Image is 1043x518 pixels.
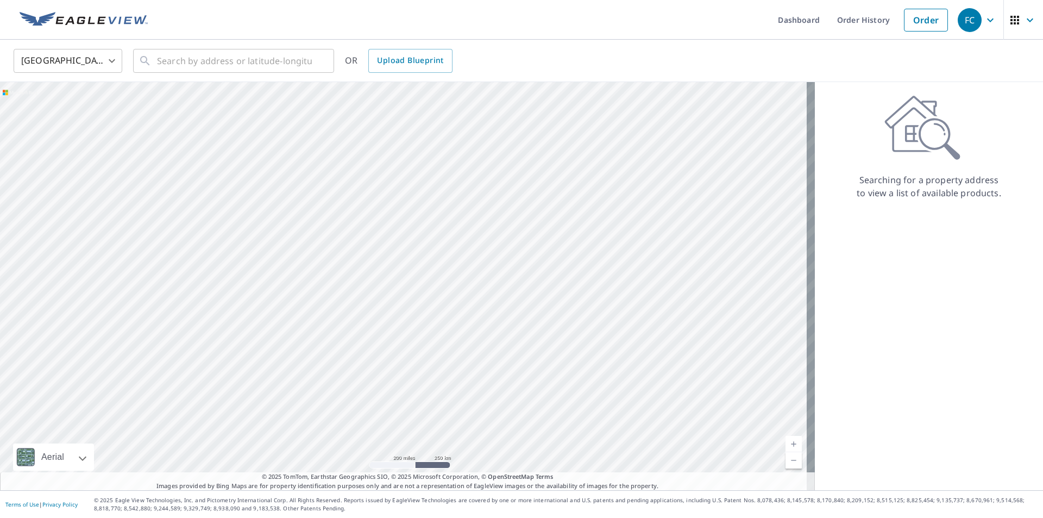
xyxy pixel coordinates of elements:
p: © 2025 Eagle View Technologies, Inc. and Pictometry International Corp. All Rights Reserved. Repo... [94,496,1038,513]
a: Upload Blueprint [368,49,452,73]
a: Terms [536,472,554,480]
span: Upload Blueprint [377,54,443,67]
span: © 2025 TomTom, Earthstar Geographics SIO, © 2025 Microsoft Corporation, © [262,472,554,482]
div: [GEOGRAPHIC_DATA] [14,46,122,76]
img: EV Logo [20,12,148,28]
div: OR [345,49,453,73]
input: Search by address or latitude-longitude [157,46,312,76]
p: | [5,501,78,508]
div: FC [958,8,982,32]
p: Searching for a property address to view a list of available products. [856,173,1002,199]
a: Terms of Use [5,501,39,508]
div: Aerial [13,444,94,471]
a: Privacy Policy [42,501,78,508]
a: Order [904,9,948,32]
a: OpenStreetMap [488,472,533,480]
a: Current Level 5, Zoom Out [786,452,802,469]
a: Current Level 5, Zoom In [786,436,802,452]
div: Aerial [38,444,67,471]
